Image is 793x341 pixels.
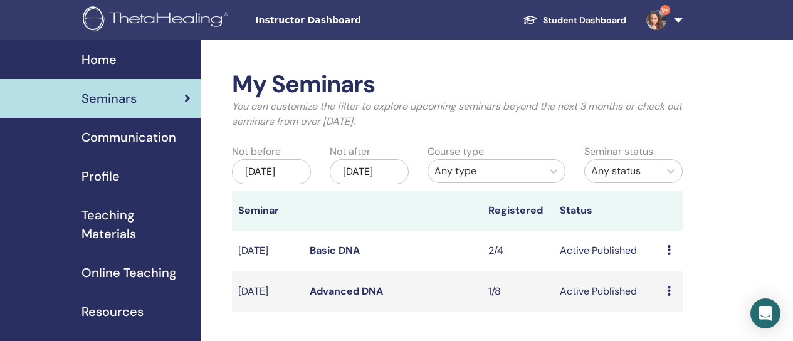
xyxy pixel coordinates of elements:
[232,159,311,184] div: [DATE]
[434,164,535,179] div: Any type
[232,191,303,231] th: Seminar
[482,191,554,231] th: Registered
[482,271,554,312] td: 1/8
[255,14,443,27] span: Instructor Dashboard
[81,167,120,186] span: Profile
[646,10,666,30] img: default.jpg
[81,50,117,69] span: Home
[482,231,554,271] td: 2/4
[232,271,303,312] td: [DATE]
[232,70,683,99] h2: My Seminars
[330,144,370,159] label: Not after
[513,9,636,32] a: Student Dashboard
[310,285,383,298] a: Advanced DNA
[232,99,683,129] p: You can customize the filter to explore upcoming seminars beyond the next 3 months or check out s...
[81,263,176,282] span: Online Teaching
[330,159,409,184] div: [DATE]
[310,244,360,257] a: Basic DNA
[232,231,303,271] td: [DATE]
[523,14,538,25] img: graduation-cap-white.svg
[584,144,653,159] label: Seminar status
[81,206,191,243] span: Teaching Materials
[554,271,661,312] td: Active Published
[591,164,653,179] div: Any status
[81,128,176,147] span: Communication
[554,191,661,231] th: Status
[81,302,144,321] span: Resources
[428,144,484,159] label: Course type
[232,144,281,159] label: Not before
[81,89,137,108] span: Seminars
[83,6,233,34] img: logo.png
[660,5,670,15] span: 9+
[750,298,780,328] div: Open Intercom Messenger
[554,231,661,271] td: Active Published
